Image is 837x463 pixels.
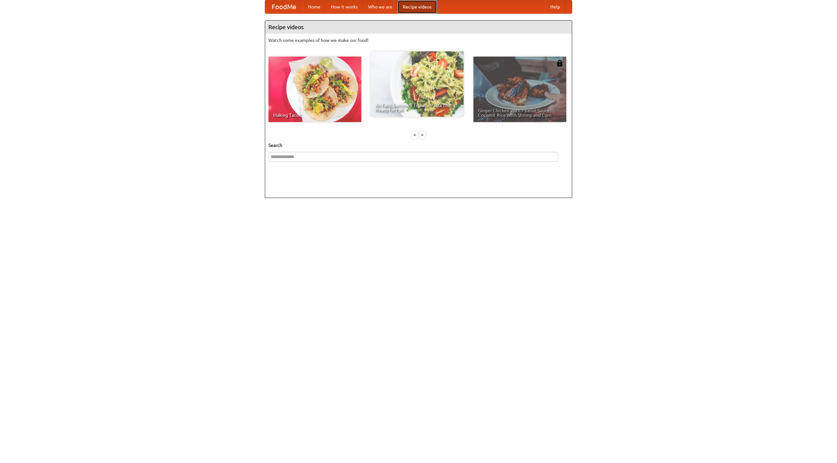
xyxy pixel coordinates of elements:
div: « [412,131,418,139]
p: Watch some examples of how we make our food! [268,37,569,44]
a: How it works [326,0,363,13]
a: Recipe videos [398,0,437,13]
span: An Easy, Summery Tomato Pasta That's Ready for Fall [375,103,459,112]
a: FoodMe [265,0,303,13]
h5: Search [268,142,569,149]
a: An Easy, Summery Tomato Pasta That's Ready for Fall [371,51,464,117]
h4: Recipe videos [265,21,572,34]
a: Making Tacos [268,57,361,122]
img: 483408.png [556,60,563,66]
div: » [419,131,425,139]
a: Help [545,0,565,13]
a: Who we are [363,0,398,13]
a: Home [303,0,326,13]
span: Making Tacos [273,113,357,117]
